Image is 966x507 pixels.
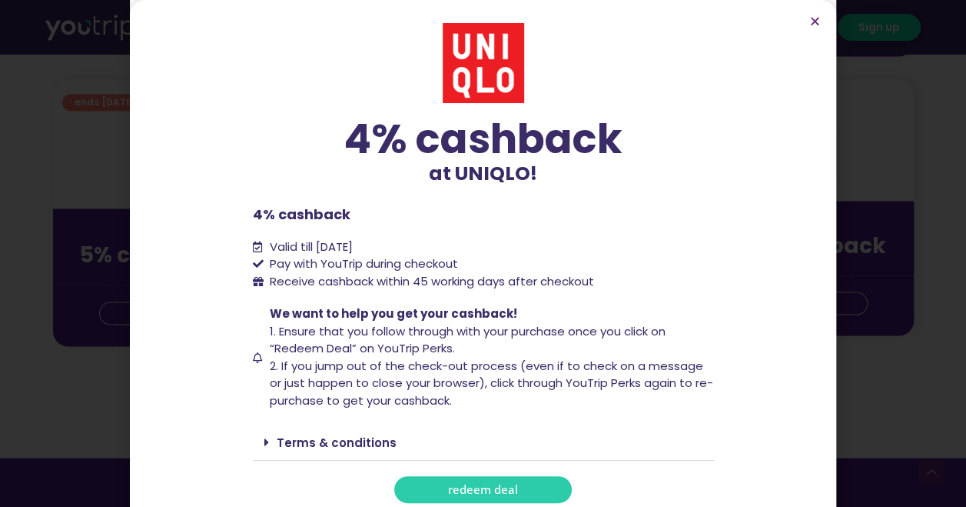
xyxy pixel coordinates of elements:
[270,273,594,289] span: Receive cashback within 45 working days after checkout
[448,484,518,495] span: redeem deal
[253,118,714,159] div: 4% cashback
[270,305,517,322] span: We want to help you get your cashback!
[266,255,458,273] span: Pay with YouTrip during checkout
[809,15,821,27] a: Close
[270,358,713,409] span: 2. If you jump out of the check-out process (even if to check on a message or just happen to clos...
[277,435,397,451] a: Terms & conditions
[270,238,353,255] span: Valid till [DATE]
[253,204,714,225] p: 4% cashback
[253,425,714,461] div: Terms & conditions
[394,476,572,503] a: redeem deal
[270,323,666,357] span: 1. Ensure that you follow through with your purchase once you click on “Redeem Deal” on YouTrip P...
[253,118,714,188] div: at UNIQLO!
